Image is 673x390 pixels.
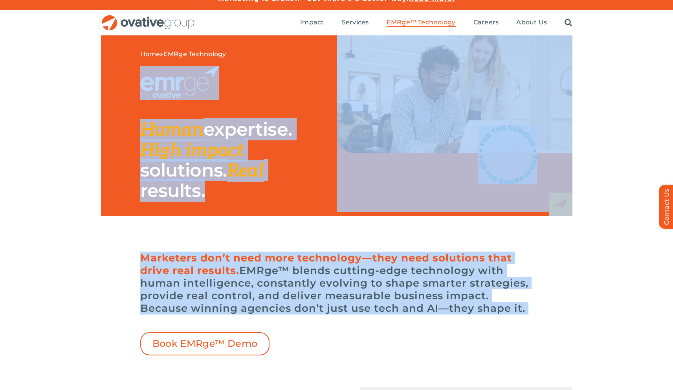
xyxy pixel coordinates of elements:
a: Book EMRge™ Demo [140,332,270,355]
span: solutions. [140,159,227,181]
span: expertise. [204,118,292,140]
a: Impact [300,18,324,27]
span: EMRge™ Technology [387,18,456,26]
span: Real [227,160,264,182]
span: Services [342,18,369,26]
nav: Menu [300,10,572,35]
h6: EMRge™ blends cutting-edge technology with human intelligence, constantly evolving to shape smart... [140,252,533,315]
span: Impact [300,18,324,26]
span: Human [140,119,204,141]
span: » [140,50,226,58]
a: Careers [473,18,499,27]
span: Marketers don’t need more technology—they need solutions that drive real results. [140,252,512,277]
span: EMRge Technology [163,50,226,58]
span: About Us [516,18,547,26]
span: Book EMRge™ Demo [152,338,258,350]
img: EMRGE_RGB_wht [140,66,219,100]
a: Home [140,50,160,58]
a: About Us [516,18,547,27]
img: EMRge Landing Page Header Image [337,35,572,153]
span: results. [140,179,205,202]
span: High impact [140,140,244,162]
span: Careers [473,18,499,26]
a: OG_Full_horizontal_RGB [101,14,195,22]
img: EMRge_HomePage_Elements_Arrow Box [549,193,572,216]
a: EMRge™ Technology [387,18,456,27]
a: Services [342,18,369,27]
a: Search [565,18,572,27]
